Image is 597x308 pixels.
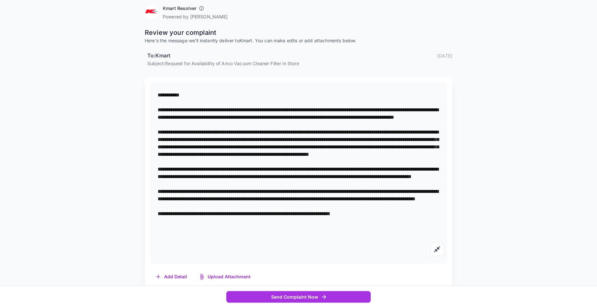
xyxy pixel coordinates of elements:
[145,28,452,37] p: Review your complaint
[150,270,193,283] button: Add Detail
[145,5,158,18] img: Kmart
[193,270,257,283] button: Upload Attachment
[437,52,452,59] p: [DATE]
[163,14,228,20] p: Powered by [PERSON_NAME]
[147,52,171,60] h6: To: Kmart
[147,60,452,67] p: Subject: Request for Availability of Anco Vacuum Cleaner Filter in Store
[163,5,196,12] h6: Kmart Resolver
[226,291,371,303] button: Send Complaint Now
[145,37,452,44] p: Here's the message we'll instantly deliver to Kmart . You can make edits or add attachments below.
